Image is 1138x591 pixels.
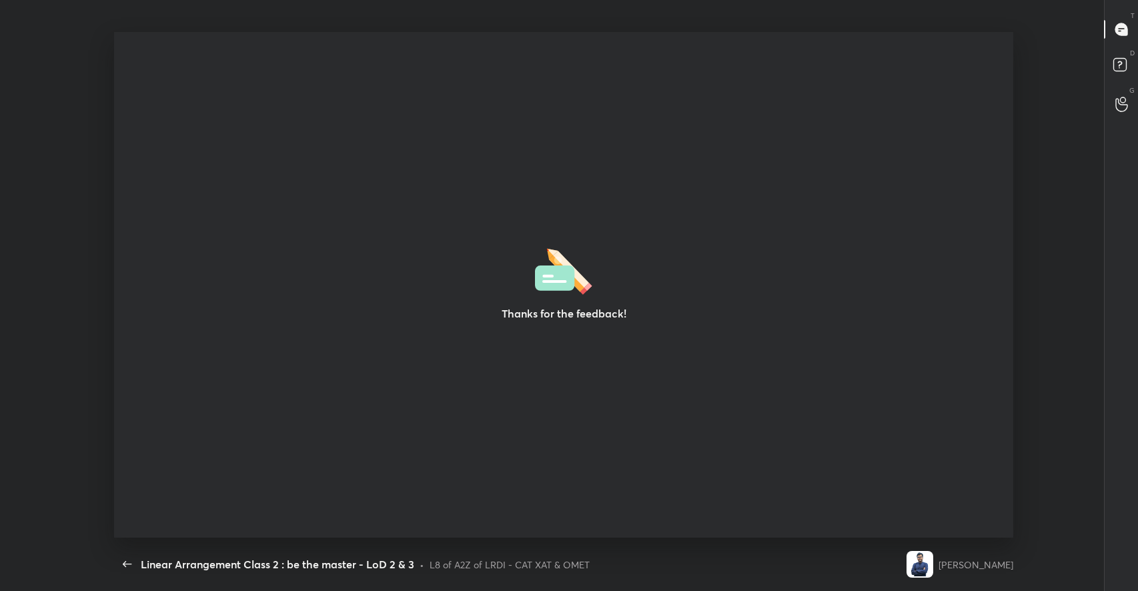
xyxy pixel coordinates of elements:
img: 3a6b3dcdb4d746208f5ef180f14109e5.png [907,551,933,578]
div: L8 of A2Z of LRDI - CAT XAT & OMET [430,558,590,572]
img: feedbackThanks.36dea665.svg [535,244,592,295]
div: Linear Arrangement Class 2 : be the master - LoD 2 & 3 [141,556,414,572]
p: T [1131,11,1135,21]
div: • [420,558,424,572]
p: G [1129,85,1135,95]
p: D [1130,48,1135,58]
div: [PERSON_NAME] [939,558,1013,572]
h3: Thanks for the feedback! [501,306,626,322]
